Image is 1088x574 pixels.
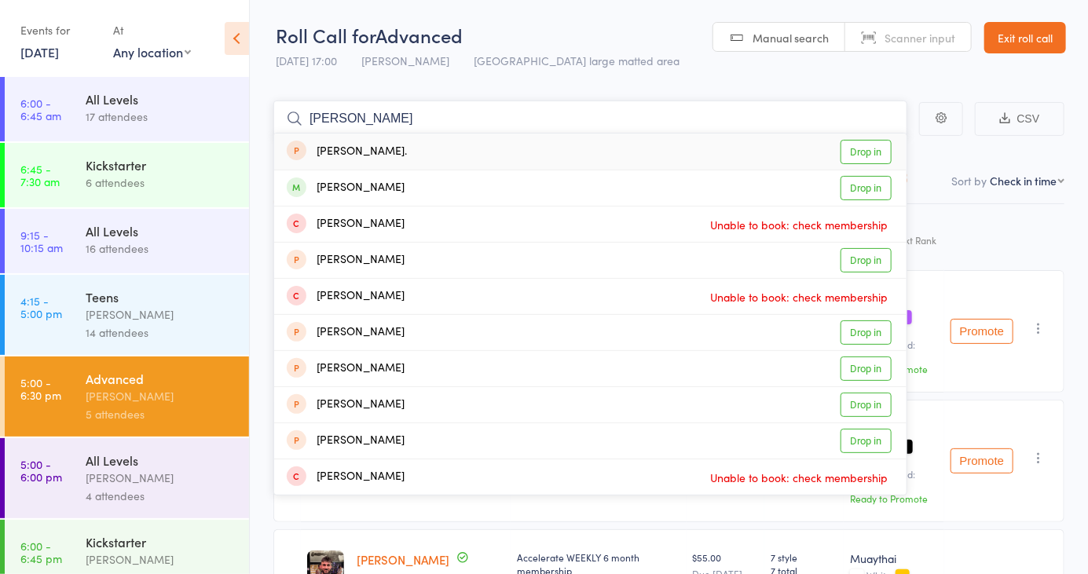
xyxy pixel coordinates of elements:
div: [PERSON_NAME] [287,432,405,450]
a: Drop in [841,356,892,381]
div: [PERSON_NAME] [287,179,405,197]
button: CSV [975,102,1064,136]
label: Sort by [951,173,987,188]
a: Exit roll call [984,22,1066,53]
a: Drop in [841,393,892,417]
div: [PERSON_NAME] [287,287,405,305]
div: Any location [113,43,191,60]
time: 6:45 - 7:30 am [20,163,60,188]
div: [PERSON_NAME] [287,396,405,414]
div: Events for [20,17,97,43]
div: Kickstarter [86,156,236,174]
a: 6:00 -6:45 amAll Levels17 attendees [5,77,249,141]
span: [PERSON_NAME] [361,53,449,68]
div: 17 attendees [86,108,236,126]
span: [GEOGRAPHIC_DATA] large matted area [474,53,680,68]
input: Search by name [273,101,907,137]
div: 4 attendees [86,487,236,505]
span: 7 style [771,550,837,564]
div: Advanced [86,370,236,387]
div: Muaythai [850,550,938,566]
div: All Levels [86,90,236,108]
div: [PERSON_NAME] [287,468,405,486]
time: 4:15 - 5:00 pm [20,294,62,320]
div: [PERSON_NAME] [287,215,405,233]
div: [PERSON_NAME] [86,387,236,405]
button: Promote [951,319,1013,344]
div: 14 attendees [86,324,236,342]
span: [DATE] 17:00 [276,53,337,68]
span: Roll Call for [276,22,375,48]
a: 5:00 -6:00 pmAll Levels[PERSON_NAME]4 attendees [5,438,249,518]
time: 6:00 - 6:45 pm [20,539,62,565]
span: Scanner input [885,30,955,46]
time: 5:00 - 6:30 pm [20,376,61,401]
div: [PERSON_NAME] [287,360,405,378]
div: [PERSON_NAME] [86,305,236,324]
div: Kickstarter [86,533,236,550]
div: Ready to Promote [850,492,938,505]
div: [PERSON_NAME] [287,324,405,342]
a: Drop in [841,429,892,453]
div: [PERSON_NAME] [287,251,405,269]
a: 4:15 -5:00 pmTeens[PERSON_NAME]14 attendees [5,275,249,355]
span: Unable to book: check membership [706,285,892,309]
span: Unable to book: check membership [706,213,892,236]
div: Check in time [990,173,1057,188]
a: [PERSON_NAME] [357,551,449,568]
span: Advanced [375,22,463,48]
div: 16 attendees [86,239,236,258]
div: [PERSON_NAME]. [287,143,407,161]
div: At [113,17,191,43]
time: 6:00 - 6:45 am [20,97,61,122]
button: Promote [951,448,1013,473]
a: Drop in [841,248,892,272]
a: 9:15 -10:15 amAll Levels16 attendees [5,209,249,273]
div: Teens [86,288,236,305]
span: Unable to book: check membership [706,466,892,489]
div: All Levels [86,222,236,239]
a: Drop in [841,320,892,345]
span: Manual search [753,30,829,46]
a: 5:00 -6:30 pmAdvanced[PERSON_NAME]5 attendees [5,356,249,437]
a: Drop in [841,140,892,164]
time: 9:15 - 10:15 am [20,229,63,254]
div: [PERSON_NAME] [86,469,236,487]
div: 6 attendees [86,174,236,192]
div: All Levels [86,452,236,469]
a: Drop in [841,176,892,200]
div: 5 attendees [86,405,236,423]
time: 5:00 - 6:00 pm [20,458,62,483]
a: [DATE] [20,43,59,60]
div: [PERSON_NAME] [86,550,236,569]
a: 6:45 -7:30 amKickstarter6 attendees [5,143,249,207]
